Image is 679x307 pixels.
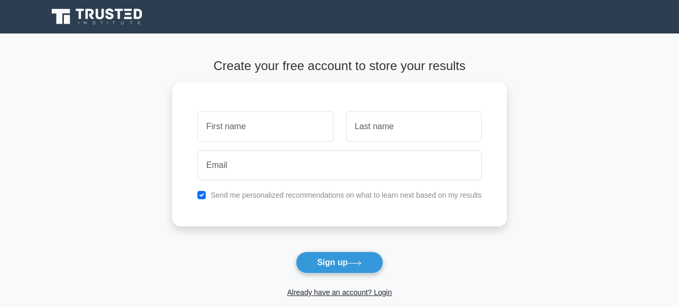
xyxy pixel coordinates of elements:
[296,252,384,274] button: Sign up
[210,191,482,199] label: Send me personalized recommendations on what to learn next based on my results
[346,111,482,142] input: Last name
[287,288,392,297] a: Already have an account? Login
[197,111,333,142] input: First name
[172,59,507,74] h4: Create your free account to store your results
[197,150,482,180] input: Email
